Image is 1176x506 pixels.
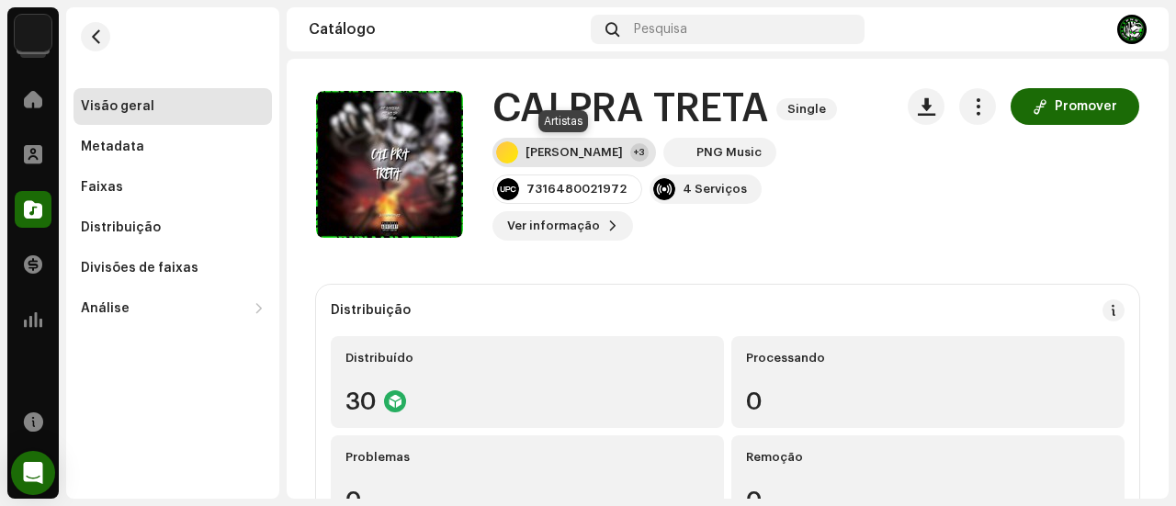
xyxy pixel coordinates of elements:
[73,209,272,246] re-m-nav-item: Distribuição
[492,88,769,130] h1: CAI PRA TRETA
[73,250,272,287] re-m-nav-item: Divisões de faixas
[1055,88,1117,125] span: Promover
[73,169,272,206] re-m-nav-item: Faixas
[11,451,55,495] div: Open Intercom Messenger
[81,220,161,235] div: Distribuição
[309,22,583,37] div: Catálogo
[492,211,633,241] button: Ver informação
[345,450,709,465] div: Problemas
[73,88,272,125] re-m-nav-item: Visão geral
[630,143,649,162] div: +3
[526,182,627,197] div: 7316480021972
[634,22,687,37] span: Pesquisa
[1011,88,1139,125] button: Promover
[526,145,623,160] div: [PERSON_NAME]
[776,98,837,120] span: Single
[746,450,1110,465] div: Remoção
[81,261,198,275] div: Divisões de faixas
[345,351,709,365] div: Distribuído
[81,301,130,316] div: Análise
[746,351,1110,365] div: Processando
[696,145,762,160] div: PNG Music
[1117,15,1147,44] img: 73287588-981b-47f3-a601-cc5395e99fcf
[331,303,411,318] div: Distribuição
[81,180,123,195] div: Faixas
[81,140,144,154] div: Metadata
[73,290,272,327] re-m-nav-dropdown: Análise
[507,208,600,244] span: Ver informação
[15,15,51,51] img: 730b9dfe-18b5-4111-b483-f30b0c182d82
[667,141,689,163] img: feed2a1e-b1af-4a78-a022-31e80525e009
[73,129,272,165] re-m-nav-item: Metadata
[81,99,154,114] div: Visão geral
[683,182,747,197] div: 4 Serviços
